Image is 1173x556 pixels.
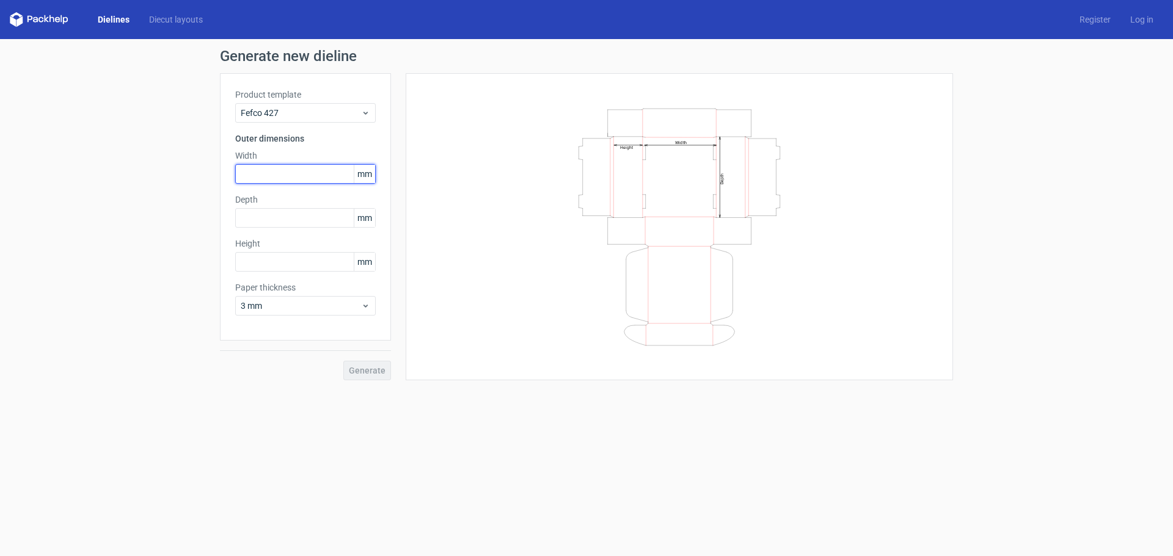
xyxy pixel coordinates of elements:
[139,13,213,26] a: Diecut layouts
[354,253,375,271] span: mm
[235,193,376,206] label: Depth
[235,237,376,250] label: Height
[235,150,376,162] label: Width
[235,281,376,294] label: Paper thickness
[720,173,725,184] text: Depth
[1120,13,1163,26] a: Log in
[620,145,633,150] text: Height
[235,132,376,145] h3: Outer dimensions
[241,107,361,119] span: Fefco 427
[220,49,953,63] h1: Generate new dieline
[354,209,375,227] span: mm
[1070,13,1120,26] a: Register
[88,13,139,26] a: Dielines
[354,165,375,183] span: mm
[675,139,687,145] text: Width
[235,88,376,101] label: Product template
[241,300,361,312] span: 3 mm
